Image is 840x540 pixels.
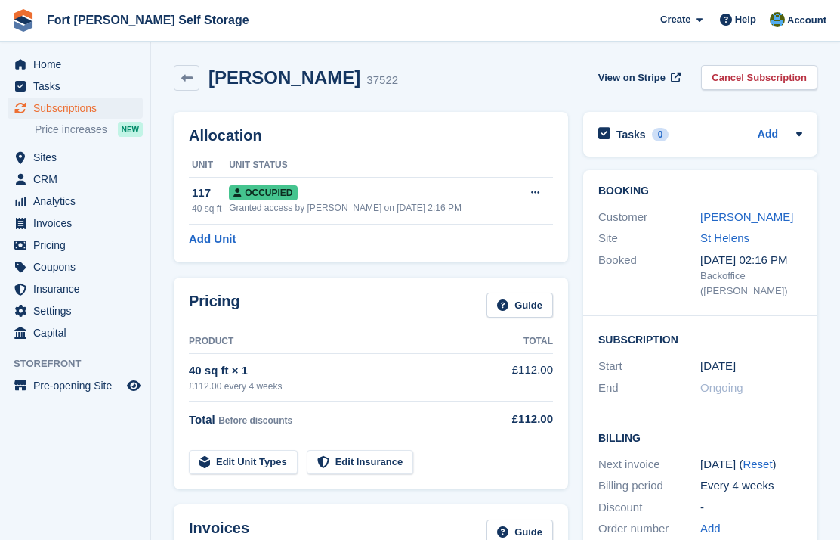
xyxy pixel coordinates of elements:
[497,330,553,354] th: Total
[592,65,684,90] a: View on Stripe
[8,147,143,168] a: menu
[33,169,124,190] span: CRM
[33,54,124,75] span: Home
[33,98,124,119] span: Subscriptions
[33,213,124,234] span: Invoices
[33,256,124,278] span: Coupons
[486,293,553,318] a: Guide
[33,234,124,256] span: Pricing
[229,154,514,178] th: Unit Status
[598,380,700,397] div: End
[8,213,143,234] a: menu
[8,322,143,343] a: menu
[701,65,817,90] a: Cancel Subscription
[497,353,553,401] td: £112.00
[598,430,802,445] h2: Billing
[12,9,35,32] img: stora-icon-8386f47178a22dfd0bd8f6a31ec36ba5ce8667c1dd55bd0f319d3a0aa187defe.svg
[33,278,124,299] span: Insurance
[35,123,107,137] span: Price increases
[8,300,143,321] a: menu
[598,477,700,495] div: Billing period
[189,330,497,354] th: Product
[189,450,298,475] a: Edit Unit Types
[8,234,143,256] a: menu
[33,147,124,168] span: Sites
[33,76,124,97] span: Tasks
[700,358,736,375] time: 2024-04-03 23:00:00 UTC
[598,230,700,247] div: Site
[14,356,150,371] span: Storefront
[229,185,297,200] span: Occupied
[8,54,143,75] a: menu
[700,456,802,473] div: [DATE] ( )
[8,256,143,278] a: menu
[366,72,398,89] div: 37522
[616,128,646,141] h2: Tasks
[189,154,229,178] th: Unit
[192,185,229,202] div: 117
[700,210,793,223] a: [PERSON_NAME]
[700,477,802,495] div: Every 4 weeks
[189,362,497,380] div: 40 sq ft × 1
[700,381,743,394] span: Ongoing
[598,70,666,85] span: View on Stripe
[8,98,143,119] a: menu
[8,278,143,299] a: menu
[770,12,785,27] img: Alex
[598,185,802,197] h2: Booking
[660,12,690,27] span: Create
[192,202,229,216] div: 40 sq ft
[735,12,756,27] span: Help
[208,67,360,88] h2: [PERSON_NAME]
[700,520,721,538] a: Add
[598,520,700,538] div: Order number
[598,456,700,473] div: Next invoice
[8,169,143,190] a: menu
[189,380,497,393] div: £112.00 every 4 weeks
[787,13,826,28] span: Account
[598,499,700,517] div: Discount
[758,126,778,144] a: Add
[118,122,143,137] div: NEW
[700,252,802,269] div: [DATE] 02:16 PM
[700,268,802,298] div: Backoffice ([PERSON_NAME])
[189,413,215,426] span: Total
[700,499,802,517] div: -
[229,201,514,215] div: Granted access by [PERSON_NAME] on [DATE] 2:16 PM
[8,191,143,212] a: menu
[35,121,143,138] a: Price increases NEW
[33,375,124,396] span: Pre-opening Site
[598,209,700,226] div: Customer
[33,191,124,212] span: Analytics
[652,128,669,141] div: 0
[743,458,772,470] a: Reset
[33,300,124,321] span: Settings
[189,127,553,144] h2: Allocation
[307,450,414,475] a: Edit Insurance
[41,8,255,33] a: Fort [PERSON_NAME] Self Storage
[33,322,124,343] span: Capital
[8,375,143,396] a: menu
[189,293,240,318] h2: Pricing
[700,231,749,244] a: St Helens
[598,252,700,299] div: Booked
[598,358,700,375] div: Start
[189,231,236,248] a: Add Unit
[125,377,143,395] a: Preview store
[8,76,143,97] a: menu
[218,415,292,426] span: Before discounts
[598,331,802,346] h2: Subscription
[497,411,553,428] div: £112.00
